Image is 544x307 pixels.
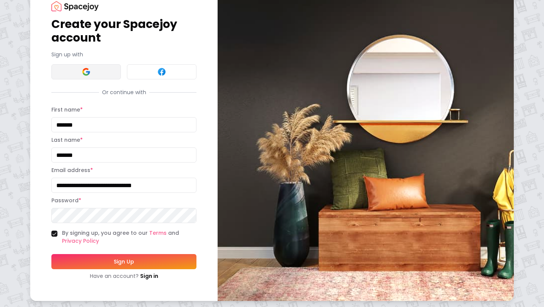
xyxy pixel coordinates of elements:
label: Password [51,197,81,204]
a: Privacy Policy [62,237,99,245]
label: First name [51,106,83,113]
span: Or continue with [99,88,149,96]
label: By signing up, you agree to our and [62,229,196,245]
div: Have an account? [51,272,196,280]
img: Spacejoy Logo [51,1,99,11]
img: Facebook signin [157,67,166,76]
img: Google signin [82,67,91,76]
button: Sign Up [51,254,196,269]
h1: Create your Spacejoy account [51,17,196,45]
p: Sign up with [51,51,196,58]
a: Sign in [140,272,158,280]
label: Email address [51,166,93,174]
a: Terms [149,229,167,237]
label: Last name [51,136,83,144]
